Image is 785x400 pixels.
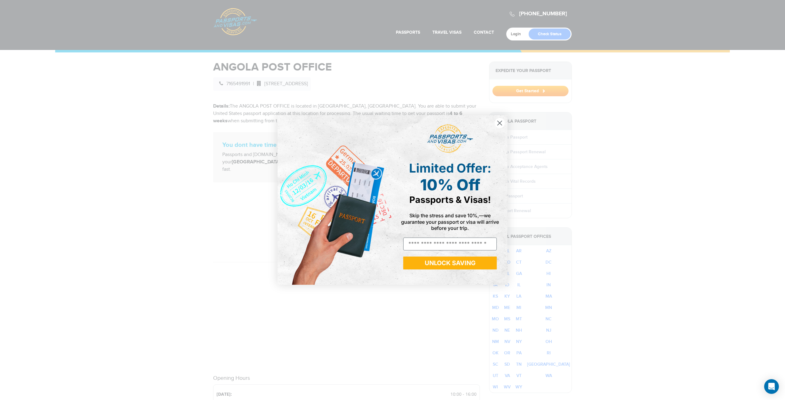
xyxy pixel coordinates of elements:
[401,212,499,231] span: Skip the stress and save 10%,—we guarantee your passport or visa will arrive before your trip.
[764,379,779,394] div: Open Intercom Messenger
[409,194,491,205] span: Passports & Visas!
[409,161,491,176] span: Limited Offer:
[403,257,497,269] button: UNLOCK SAVING
[420,176,480,194] span: 10% Off
[494,118,505,128] button: Close dialog
[278,115,392,285] img: de9cda0d-0715-46ca-9a25-073762a91ba7.png
[427,124,473,153] img: passports and visas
